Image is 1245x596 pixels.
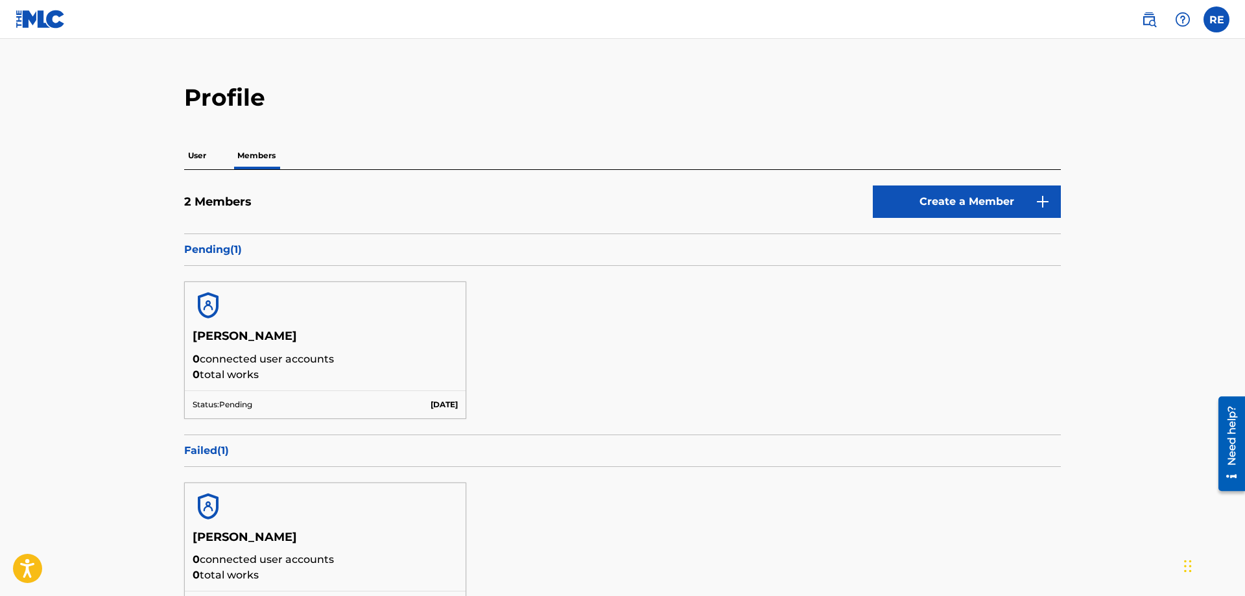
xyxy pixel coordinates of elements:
p: Pending ( 1 ) [184,242,1061,257]
span: 0 [193,353,200,365]
p: Members [233,142,279,169]
h5: [PERSON_NAME] [193,530,458,553]
img: account [193,491,224,522]
p: total works [193,367,458,383]
div: Help [1170,6,1196,32]
h5: [PERSON_NAME] [193,329,458,352]
span: 0 [193,569,200,581]
iframe: Chat Widget [1180,534,1245,596]
img: MLC Logo [16,10,65,29]
h2: Profile [184,83,1061,112]
img: account [193,290,224,321]
span: 0 [193,553,200,566]
img: 9d2ae6d4665cec9f34b9.svg [1035,194,1050,209]
a: Public Search [1136,6,1162,32]
img: search [1141,12,1157,27]
p: connected user accounts [193,352,458,367]
div: Drag [1184,547,1192,586]
p: Failed ( 1 ) [184,443,1061,459]
p: connected user accounts [193,552,458,567]
h5: 2 Members [184,195,252,209]
img: help [1175,12,1191,27]
a: Create a Member [873,185,1061,218]
p: User [184,142,210,169]
span: 0 [193,368,200,381]
p: total works [193,567,458,583]
p: [DATE] [431,399,458,411]
div: User Menu [1203,6,1229,32]
p: Status: Pending [193,399,252,411]
iframe: Resource Center [1209,390,1245,498]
